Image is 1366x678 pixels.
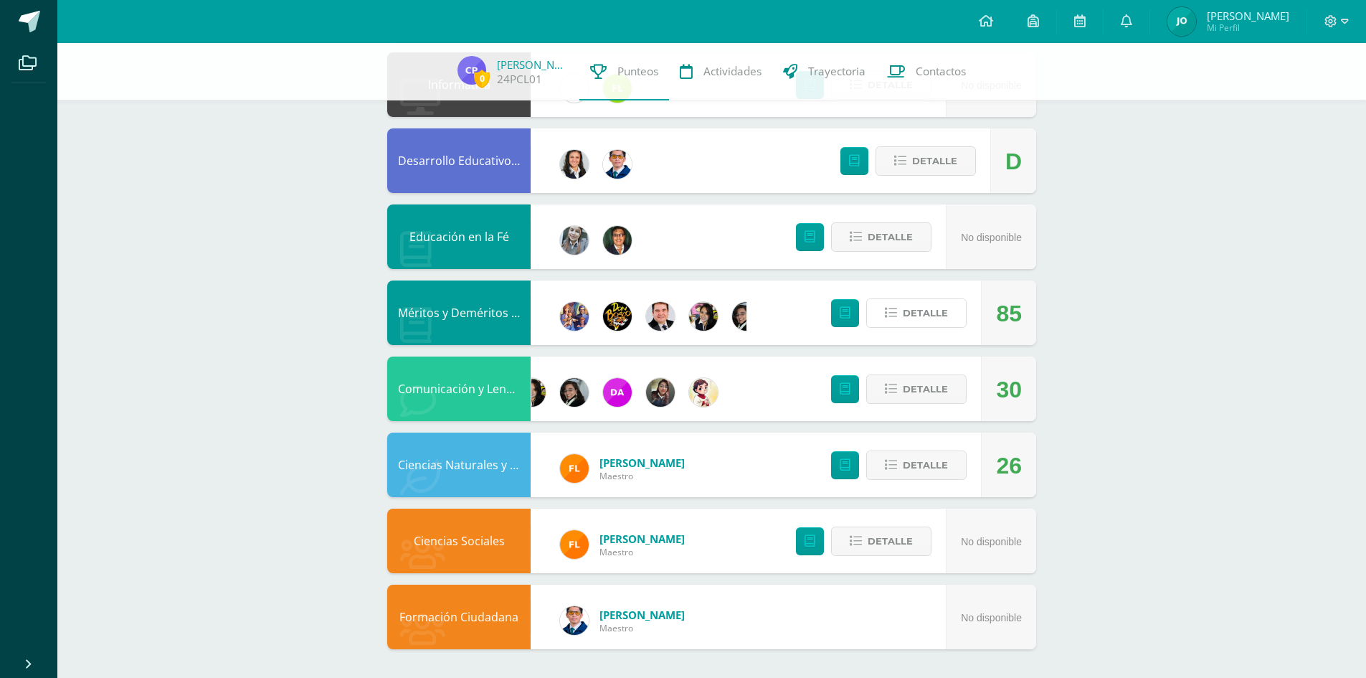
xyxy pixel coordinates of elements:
[689,302,718,331] img: 282f7266d1216b456af8b3d5ef4bcc50.png
[868,528,913,555] span: Detalle
[1167,7,1196,36] img: 3b6b7dd276cbcff4b4c64e49fe5a1256.png
[603,226,632,255] img: 941e3438b01450ad37795ac5485d303e.png
[474,70,490,88] span: 0
[387,204,531,269] div: Educación en la Fé
[868,224,913,250] span: Detalle
[961,536,1022,547] span: No disponible
[387,281,531,345] div: Méritos y Deméritos 6to. Primaria ¨C¨
[599,456,685,470] span: [PERSON_NAME]
[1005,129,1022,194] div: D
[560,226,589,255] img: cba4c69ace659ae4cf02a5761d9a2473.png
[831,527,931,556] button: Detalle
[808,64,865,79] span: Trayectoria
[912,148,957,174] span: Detalle
[579,43,669,100] a: Punteos
[646,378,675,407] img: f727c7009b8e908c37d274233f9e6ae1.png
[732,302,761,331] img: 7bd163c6daa573cac875167af135d202.png
[497,72,542,87] a: 24PCL01
[876,43,977,100] a: Contactos
[903,300,948,326] span: Detalle
[387,433,531,497] div: Ciencias Naturales y Tecnología
[387,128,531,193] div: Desarrollo Educativo y Proyecto de Vida
[689,378,718,407] img: 8769ac24b45ab2fde796d91d639dd8f5.png
[876,146,976,176] button: Detalle
[603,302,632,331] img: eda3c0d1caa5ac1a520cf0290d7c6ae4.png
[772,43,876,100] a: Trayectoria
[866,298,967,328] button: Detalle
[903,376,948,402] span: Detalle
[560,302,589,331] img: 3f4c0a665c62760dc8d25f6423ebedea.png
[387,357,531,421] div: Comunicación y Lenguaje L.3 (Inglés y Laboratorio)
[1207,9,1289,23] span: [PERSON_NAME]
[599,608,685,622] span: [PERSON_NAME]
[517,378,546,407] img: 282f7266d1216b456af8b3d5ef4bcc50.png
[599,622,685,634] span: Maestro
[599,532,685,546] span: [PERSON_NAME]
[916,64,966,79] span: Contactos
[996,433,1022,498] div: 26
[669,43,772,100] a: Actividades
[603,378,632,407] img: 20293396c123fa1d0be50d4fd90c658f.png
[560,150,589,179] img: b15e54589cdbd448c33dd63f135c9987.png
[1207,22,1289,34] span: Mi Perfil
[560,378,589,407] img: 7bd163c6daa573cac875167af135d202.png
[646,302,675,331] img: 57933e79c0f622885edf5cfea874362b.png
[387,509,531,573] div: Ciencias Sociales
[560,606,589,635] img: 059ccfba660c78d33e1d6e9d5a6a4bb6.png
[961,232,1022,243] span: No disponible
[866,375,967,404] button: Detalle
[961,612,1022,623] span: No disponible
[996,281,1022,346] div: 85
[603,150,632,179] img: 059ccfba660c78d33e1d6e9d5a6a4bb6.png
[560,530,589,559] img: 00e92e5268842a5da8ad8efe5964f981.png
[617,64,658,79] span: Punteos
[497,57,569,72] a: [PERSON_NAME]
[560,454,589,483] img: 00e92e5268842a5da8ad8efe5964f981.png
[866,451,967,480] button: Detalle
[903,452,948,479] span: Detalle
[703,64,762,79] span: Actividades
[599,546,685,558] span: Maestro
[599,470,685,482] span: Maestro
[831,222,931,252] button: Detalle
[387,585,531,649] div: Formación Ciudadana
[457,56,486,85] img: d72abc13e898a285e5e1ee67c7b7e979.png
[996,357,1022,422] div: 30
